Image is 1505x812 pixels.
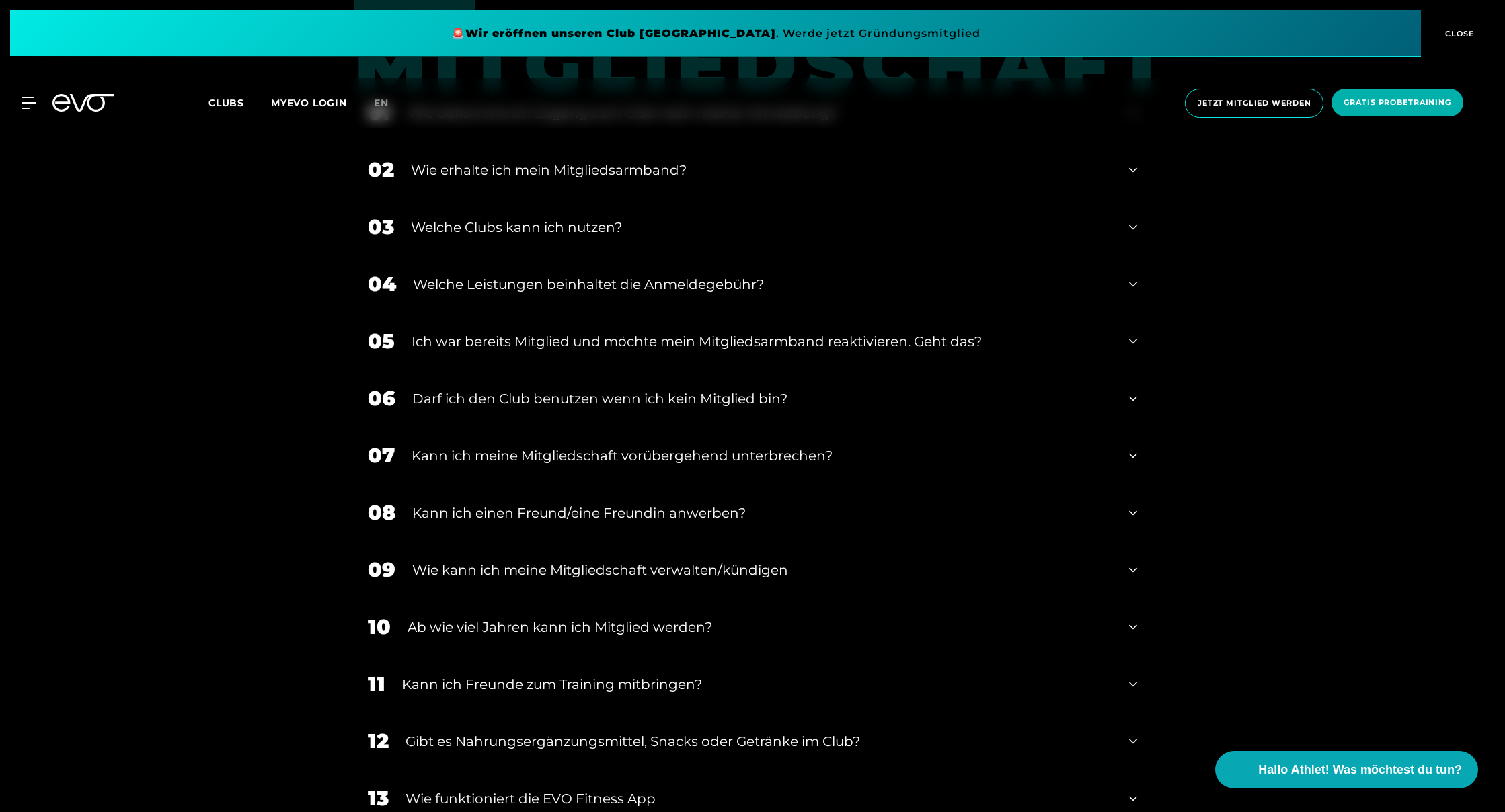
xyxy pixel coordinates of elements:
div: 11 [368,669,385,699]
div: 08 [368,497,395,528]
div: Kann ich einen Freund/eine Freundin anwerben? [412,503,1112,523]
a: Jetzt Mitglied werden [1181,89,1327,118]
div: 09 [368,555,395,585]
div: 07 [368,440,395,471]
div: Kann ich Freunde zum Training mitbringen? [402,674,1112,694]
div: 05 [368,326,395,356]
div: Ab wie viel Jahren kann ich Mitglied werden? [408,617,1112,637]
div: Wie funktioniert die EVO Fitness App [406,788,1112,809]
span: en [374,97,389,109]
a: Gratis Probetraining [1327,89,1467,118]
a: en [374,95,405,111]
button: Hallo Athlet! Was möchtest du tun? [1215,751,1478,788]
div: Welche Clubs kann ich nutzen? [411,217,1112,237]
div: Kann ich meine Mitgliedschaft vorübergehend unterbrechen? [412,446,1112,466]
button: CLOSE [1421,10,1495,57]
span: Gratis Probetraining [1344,97,1451,108]
div: Wie kann ich meine Mitgliedschaft verwalten/kündigen [412,560,1112,580]
div: 06 [368,383,395,413]
div: 02 [368,155,394,185]
span: Hallo Athlet! Was möchtest du tun? [1258,761,1462,779]
div: 10 [368,612,391,642]
div: Wie erhalte ich mein Mitgliedsarmband? [411,160,1112,180]
div: Gibt es Nahrungsergänzungsmittel, Snacks oder Getränke im Club? [406,731,1112,752]
div: 03 [368,212,394,242]
a: Clubs [208,96,271,109]
a: MYEVO LOGIN [271,97,347,109]
span: CLOSE [1442,28,1475,40]
div: Ich war bereits Mitglied und möchte mein Mitgliedsarmband reaktivieren. Geht das? [412,331,1112,352]
div: Darf ich den Club benutzen wenn ich kein Mitglied bin? [412,389,1112,409]
div: 04 [368,269,396,299]
span: Clubs [208,97,244,109]
div: Welche Leistungen beinhaltet die Anmeldegebühr? [413,274,1112,294]
span: Jetzt Mitglied werden [1198,97,1311,109]
div: 12 [368,726,389,756]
